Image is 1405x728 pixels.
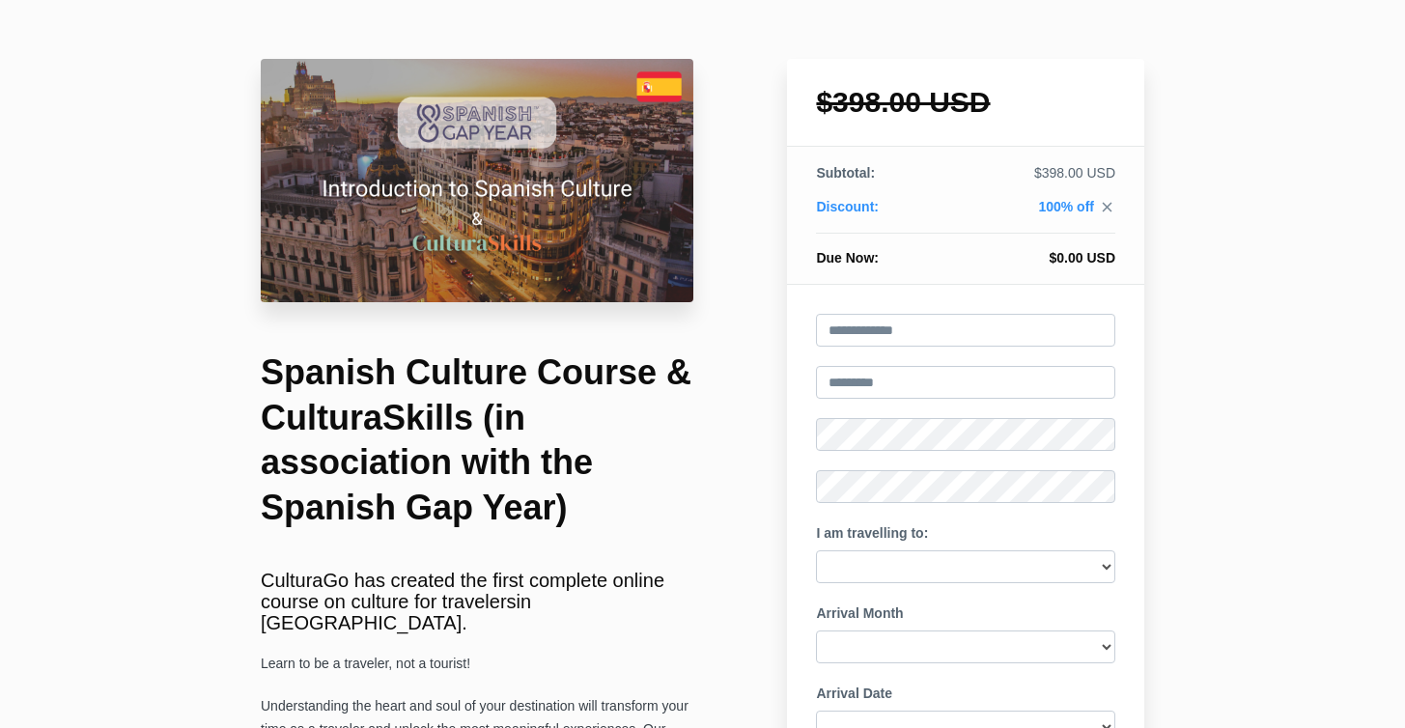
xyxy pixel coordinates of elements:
td: $398.00 USD [946,163,1115,197]
h1: Spanish Culture Course & CulturaSkills (in association with the Spanish Gap Year) [261,350,693,531]
span: 100% off [1038,199,1094,214]
h1: $398.00 USD [816,88,1115,117]
label: Arrival Date [816,683,892,706]
th: Discount: [816,197,945,234]
span: CulturaGo has created the first complete online course on culture for travelers . [261,570,664,633]
label: Arrival Month [816,602,903,626]
span: $0.00 USD [1050,250,1115,266]
img: 1fc2c51-ee76-d22b-bc84-0b77ba010a80_Spain_King_s_2_.png [261,59,693,302]
i: close [1099,199,1115,215]
span: Learn to be a traveler, not a tourist! [261,656,470,671]
a: close [1094,199,1115,220]
label: I am travelling to: [816,522,928,546]
span: in [GEOGRAPHIC_DATA] [261,591,531,633]
th: Due Now: [816,234,945,268]
span: Subtotal: [816,165,875,181]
